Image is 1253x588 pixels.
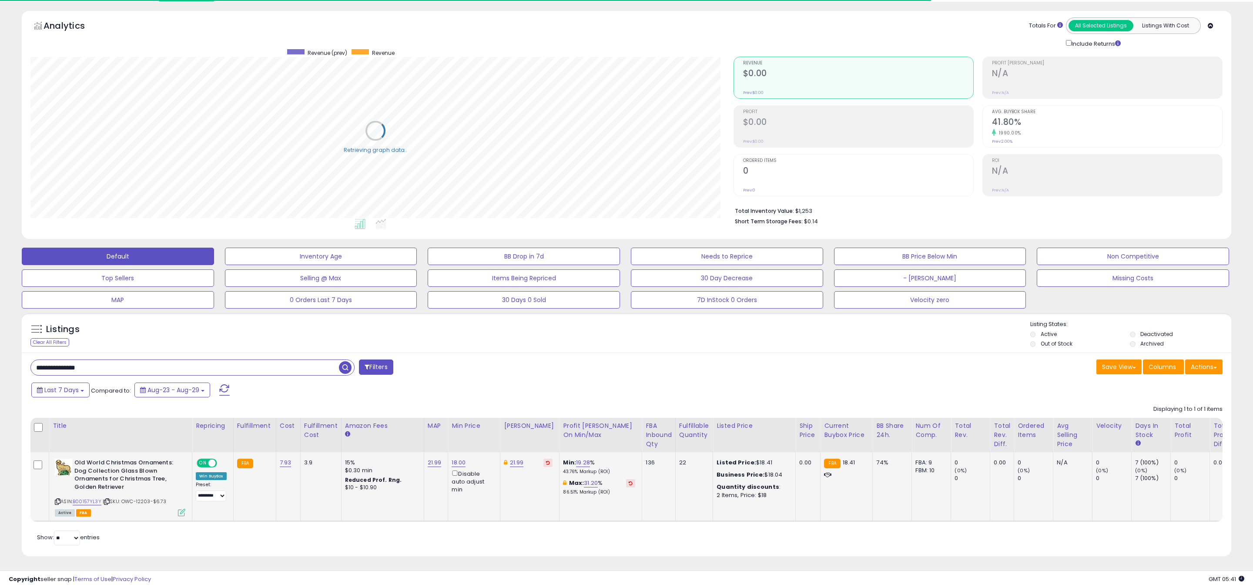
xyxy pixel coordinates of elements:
a: 7.93 [280,458,291,467]
b: Listed Price: [717,458,756,467]
small: Amazon Fees. [345,430,350,438]
small: (0%) [955,467,967,474]
button: - [PERSON_NAME] [834,269,1026,287]
small: Prev: 0 [743,188,755,193]
span: Revenue [743,61,973,66]
div: FBA inbound Qty [646,421,672,449]
span: Profit [PERSON_NAME] [992,61,1222,66]
button: Listings With Cost [1133,20,1198,31]
div: Retrieving graph data.. [344,146,407,154]
div: Cost [280,421,297,430]
div: Fulfillment [237,421,272,430]
div: [PERSON_NAME] [504,421,556,430]
div: 136 [646,459,669,467]
button: 0 Orders Last 7 Days [225,291,417,309]
div: Displaying 1 to 1 of 1 items [1153,405,1223,413]
button: 30 Days 0 Sold [428,291,620,309]
span: OFF [216,460,230,467]
div: 0 [1174,459,1209,467]
div: $0.30 min [345,467,417,474]
p: 43.76% Markup (ROI) [563,469,635,475]
span: 2025-09-6 05:41 GMT [1209,575,1244,583]
div: % [563,479,635,495]
button: MAP [22,291,214,309]
span: $0.14 [804,217,818,225]
div: Totals For [1029,22,1063,30]
b: Max: [569,479,584,487]
div: 74% [876,459,905,467]
small: Prev: $0.00 [743,139,764,144]
span: Last 7 Days [44,386,79,394]
a: 19.28 [576,458,590,467]
div: $10 - $10.90 [345,484,417,491]
div: 0 [1018,474,1053,482]
div: Total Rev. [955,421,986,440]
button: 30 Day Decrease [631,269,823,287]
div: FBA: 9 [915,459,944,467]
a: 18.00 [452,458,466,467]
div: 0.00 [799,459,814,467]
div: % [563,459,635,475]
button: Default [22,248,214,265]
h5: Listings [46,323,80,336]
label: Out of Stock [1041,340,1072,347]
small: FBA [824,459,840,468]
small: (0%) [1174,467,1186,474]
div: Preset: [196,482,227,501]
div: N/A [1057,459,1085,467]
span: All listings currently available for purchase on Amazon [55,509,75,517]
small: Prev: N/A [992,188,1009,193]
div: 3.9 [304,459,335,467]
b: Reduced Prof. Rng. [345,476,402,484]
b: Old World Christmas Ornaments: Dog Collection Glass Blown Ornaments for Christmas Tree, Golden Re... [74,459,180,493]
p: 86.51% Markup (ROI) [563,489,635,495]
small: (0%) [1096,467,1108,474]
span: Compared to: [91,386,131,395]
span: Ordered Items [743,158,973,163]
div: 0 [1174,474,1209,482]
h2: 41.80% [992,117,1222,129]
button: Top Sellers [22,269,214,287]
b: Business Price: [717,470,764,479]
div: Current Buybox Price [824,421,869,440]
th: The percentage added to the cost of goods (COGS) that forms the calculator for Min & Max prices. [559,418,642,452]
a: B00157YL3Y [73,498,101,505]
p: Listing States: [1030,320,1232,329]
div: 2 Items, Price: $18 [717,491,789,499]
label: Active [1041,330,1057,338]
label: Deactivated [1140,330,1173,338]
button: Actions [1185,360,1223,374]
h2: 0 [743,166,973,178]
button: Velocity zero [834,291,1026,309]
div: ASIN: [55,459,185,515]
small: FBA [237,459,253,468]
div: Disable auto adjust min [452,469,493,494]
div: Total Profit Diff. [1213,421,1230,449]
button: 7D InStock 0 Orders [631,291,823,309]
h2: N/A [992,166,1222,178]
div: 22 [679,459,706,467]
button: Selling @ Max [225,269,417,287]
h2: $0.00 [743,117,973,129]
span: Profit [743,110,973,114]
span: Avg. Buybox Share [992,110,1222,114]
a: 21.99 [510,458,524,467]
h2: N/A [992,68,1222,80]
small: Prev: 2.00% [992,139,1012,144]
button: BB Drop in 7d [428,248,620,265]
button: Non Competitive [1037,248,1229,265]
button: Filters [359,360,393,375]
span: | SKU: OWC-12203-$6.73 [103,498,167,505]
div: $18.04 [717,471,789,479]
span: ON [198,460,208,467]
span: 18.41 [843,458,855,467]
button: Items Being Repriced [428,269,620,287]
div: 0.00 [994,459,1007,467]
div: Ship Price [799,421,817,440]
div: Days In Stock [1135,421,1167,440]
b: Total Inventory Value: [735,207,794,215]
span: Show: entries [37,533,100,541]
div: seller snap | | [9,575,151,584]
div: Min Price [452,421,496,430]
div: Amazon Fees [345,421,420,430]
